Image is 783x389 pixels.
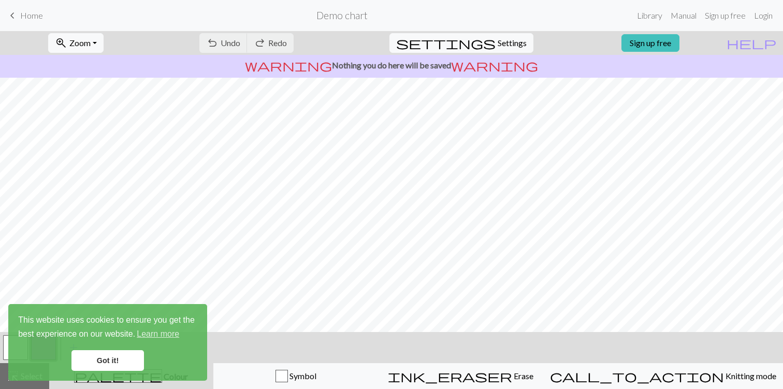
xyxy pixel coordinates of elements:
a: learn more about cookies [135,326,181,342]
span: zoom_in [55,36,67,50]
button: Zoom [48,33,104,53]
i: Settings [396,37,496,49]
span: This website uses cookies to ensure you get the best experience on our website. [18,314,197,342]
a: Library [633,5,666,26]
button: Erase [378,363,543,389]
span: Zoom [69,38,91,48]
button: Symbol [213,363,379,389]
div: cookieconsent [8,304,207,381]
span: Home [20,10,43,20]
span: Knitting mode [724,371,776,381]
span: highlight_alt [7,369,19,383]
span: warning [245,58,332,73]
a: Home [6,7,43,24]
button: SettingsSettings [389,33,533,53]
span: keyboard_arrow_left [6,8,19,23]
span: settings [396,36,496,50]
span: Erase [512,371,533,381]
p: Nothing you do here will be saved [4,59,779,71]
a: Sign up free [621,34,679,52]
a: dismiss cookie message [71,350,144,371]
span: Symbol [288,371,316,381]
span: warning [451,58,538,73]
button: Knitting mode [543,363,783,389]
h2: Demo chart [316,9,368,21]
a: Manual [666,5,701,26]
span: ink_eraser [388,369,512,383]
a: Sign up free [701,5,750,26]
a: Login [750,5,777,26]
span: Settings [498,37,527,49]
span: call_to_action [550,369,724,383]
span: help [727,36,776,50]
